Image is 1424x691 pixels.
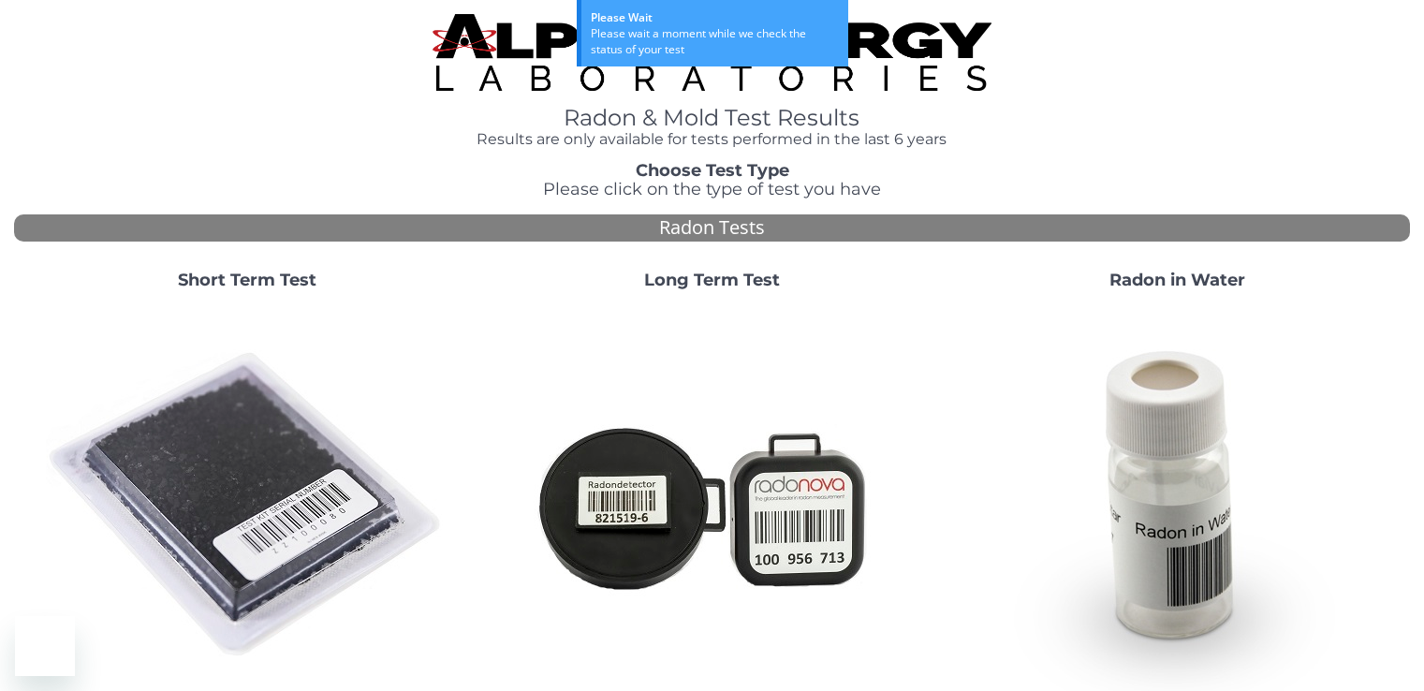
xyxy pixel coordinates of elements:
[14,214,1410,242] div: Radon Tests
[1109,270,1245,290] strong: Radon in Water
[543,179,881,199] span: Please click on the type of test you have
[433,14,991,91] img: TightCrop.jpg
[433,106,991,130] h1: Radon & Mold Test Results
[636,160,789,181] strong: Choose Test Type
[433,131,991,148] h4: Results are only available for tests performed in the last 6 years
[591,9,839,25] div: Please Wait
[15,616,75,676] iframe: Button to launch messaging window
[644,270,780,290] strong: Long Term Test
[178,270,316,290] strong: Short Term Test
[591,25,839,57] div: Please wait a moment while we check the status of your test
